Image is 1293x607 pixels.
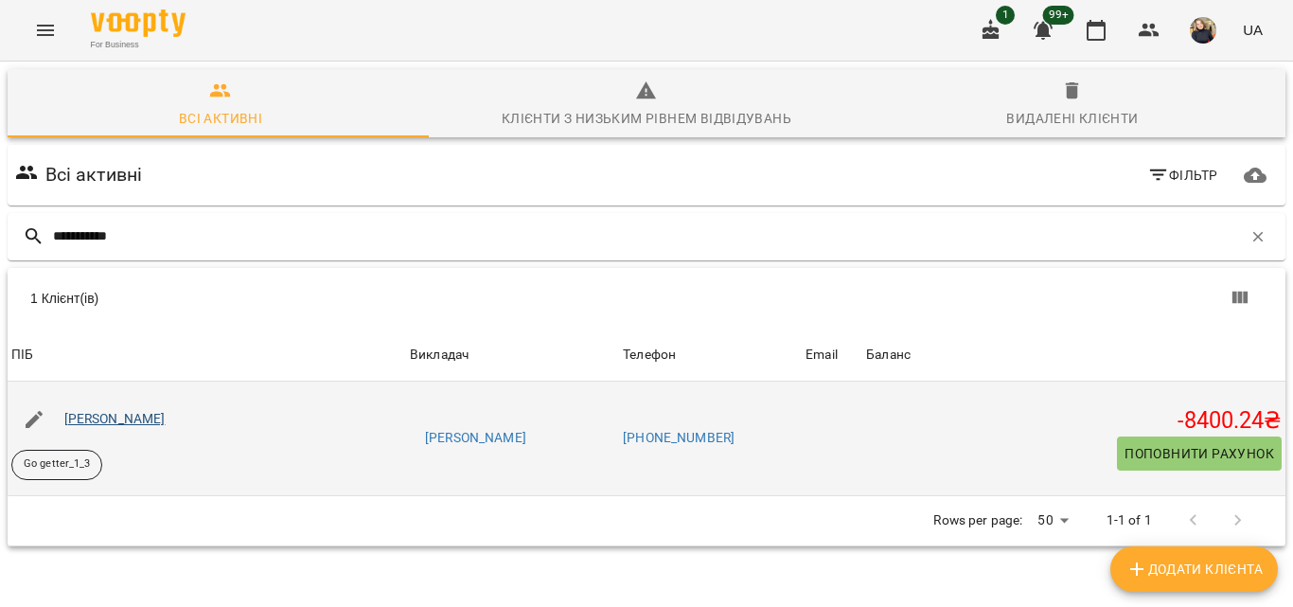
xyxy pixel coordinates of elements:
span: For Business [91,39,186,51]
div: Видалені клієнти [1006,107,1138,130]
span: Email [806,344,859,366]
h6: Всі активні [45,160,143,189]
div: Всі активні [179,107,262,130]
div: ПІБ [11,344,33,366]
a: [PERSON_NAME] [425,429,526,448]
span: Додати клієнта [1125,558,1263,580]
span: Телефон [623,344,798,366]
a: [PHONE_NUMBER] [623,430,735,445]
div: Email [806,344,838,366]
button: Фільтр [1140,158,1226,192]
span: 1 [996,6,1015,25]
img: Voopty Logo [91,9,186,37]
span: UA [1243,20,1263,40]
span: Фільтр [1147,164,1218,187]
span: Викладач [410,344,615,366]
p: 1-1 of 1 [1107,511,1152,530]
button: Додати клієнта [1110,546,1278,592]
p: Go getter_1_3 [24,456,90,473]
div: Викладач [410,344,469,366]
div: Go getter_1_3 [11,450,102,480]
div: Баланс [866,344,911,366]
div: 50 [1030,507,1075,534]
div: Sort [866,344,911,366]
span: ПІБ [11,344,402,366]
p: Rows per page: [933,511,1022,530]
a: [PERSON_NAME] [64,411,166,426]
div: Sort [623,344,676,366]
div: Table Toolbar [8,268,1285,329]
span: Поповнити рахунок [1125,442,1274,465]
div: 1 Клієнт(ів) [30,289,658,308]
button: Menu [23,8,68,53]
span: 99+ [1043,6,1074,25]
div: Клієнти з низьким рівнем відвідувань [502,107,791,130]
div: Sort [11,344,33,366]
h5: -8400.24 ₴ [866,406,1282,436]
button: UA [1235,12,1270,47]
button: Поповнити рахунок [1117,437,1282,471]
img: ad96a223c3aa0afd89c37e24d2e0bc2b.jpg [1190,17,1216,44]
button: Вигляд колонок [1217,276,1263,321]
span: Баланс [866,344,1282,366]
div: Sort [410,344,469,366]
div: Sort [806,344,838,366]
div: Телефон [623,344,676,366]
